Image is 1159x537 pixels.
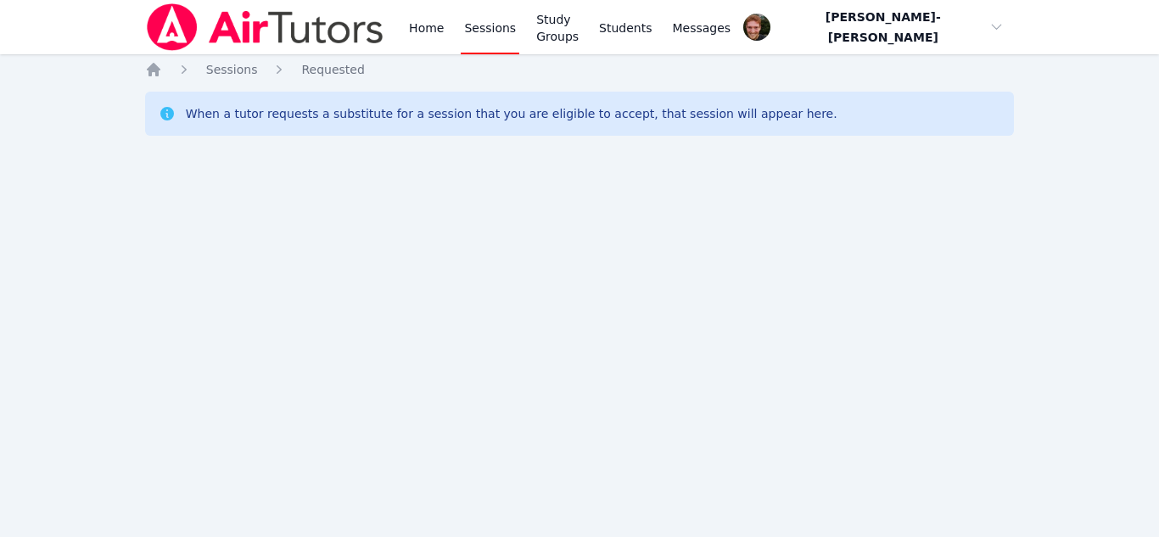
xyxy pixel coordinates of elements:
[145,3,385,51] img: Air Tutors
[301,63,364,76] span: Requested
[186,105,837,122] div: When a tutor requests a substitute for a session that you are eligible to accept, that session wi...
[206,63,258,76] span: Sessions
[673,20,731,36] span: Messages
[206,61,258,78] a: Sessions
[145,61,1015,78] nav: Breadcrumb
[301,61,364,78] a: Requested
